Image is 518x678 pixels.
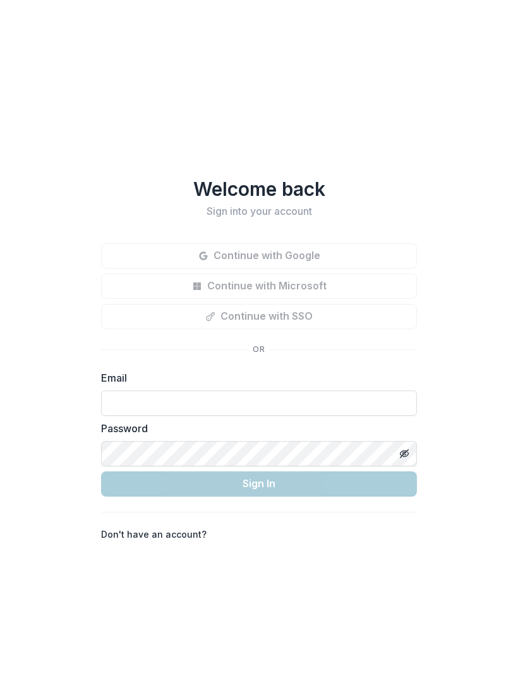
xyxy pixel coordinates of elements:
[101,370,409,385] label: Email
[101,178,417,200] h1: Welcome back
[101,304,417,329] button: Continue with SSO
[101,243,417,269] button: Continue with Google
[101,274,417,299] button: Continue with Microsoft
[101,205,417,217] h2: Sign into your account
[101,471,417,497] button: Sign In
[101,528,207,541] p: Don't have an account?
[394,444,414,464] button: Toggle password visibility
[101,421,409,436] label: Password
